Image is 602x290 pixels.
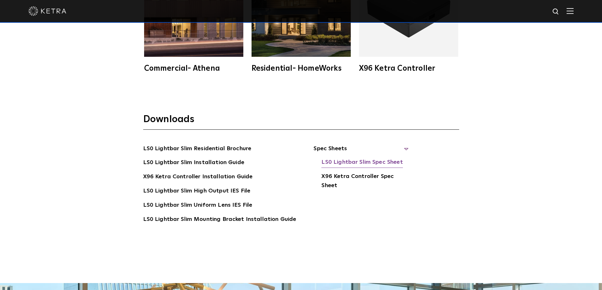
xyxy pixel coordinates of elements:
a: LS0 Lightbar Slim Spec Sheet [321,158,403,168]
a: LS0 Lightbar Slim Mounting Bracket Installation Guide [143,215,296,225]
img: search icon [552,8,560,16]
a: X96 Ketra Controller Installation Guide [143,172,253,182]
a: LS0 Lightbar Slim Residential Brochure [143,144,252,154]
a: LS0 Lightbar Slim High Output IES File [143,186,251,197]
img: Hamburger%20Nav.svg [567,8,574,14]
span: Spec Sheets [313,144,408,158]
a: LS0 Lightbar Slim Uniform Lens IES File [143,201,252,211]
img: ketra-logo-2019-white [28,6,66,16]
a: X96 Ketra Controller Spec Sheet [321,172,408,191]
div: Residential- HomeWorks [252,65,351,72]
a: LS0 Lightbar Slim Installation Guide [143,158,244,168]
div: Commercial- Athena [144,65,243,72]
h3: Downloads [143,113,459,130]
div: X96 Ketra Controller [359,65,458,72]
